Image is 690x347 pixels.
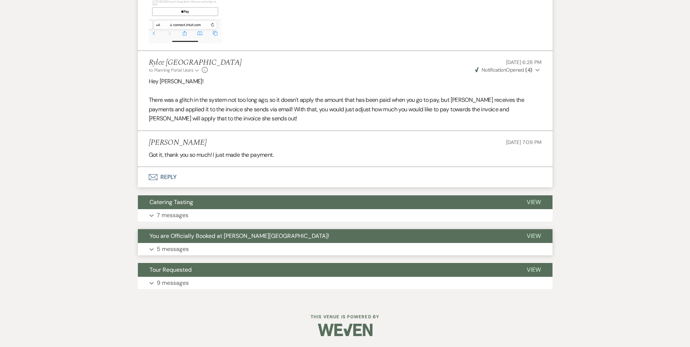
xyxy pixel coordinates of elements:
[149,150,542,160] p: Got it, thank you so much! I just made the payment.
[506,59,541,65] span: [DATE] 6:28 PM
[149,95,542,123] p: There was a glitch in the system not too long ago, so it doesn't apply the amount that has been p...
[149,77,542,86] p: Hey [PERSON_NAME]!
[138,229,515,243] button: You are Officially Booked at [PERSON_NAME][GEOGRAPHIC_DATA]!
[515,263,553,277] button: View
[138,195,515,209] button: Catering Tasting
[527,232,541,240] span: View
[474,66,542,74] button: NotificationOpened (4)
[527,198,541,206] span: View
[149,232,329,240] span: You are Officially Booked at [PERSON_NAME][GEOGRAPHIC_DATA]!
[149,58,242,67] h5: Rylee [GEOGRAPHIC_DATA]
[506,139,541,145] span: [DATE] 7:09 PM
[157,211,188,220] p: 7 messages
[138,167,553,187] button: Reply
[515,195,553,209] button: View
[138,243,553,255] button: 5 messages
[525,67,532,73] strong: ( 4 )
[527,266,541,274] span: View
[149,138,207,147] h5: [PERSON_NAME]
[157,244,189,254] p: 5 messages
[149,67,194,73] span: to: Planning Portal Users
[138,209,553,222] button: 7 messages
[138,263,515,277] button: Tour Requested
[482,67,506,73] span: Notification
[149,266,192,274] span: Tour Requested
[149,198,193,206] span: Catering Tasting
[157,278,189,288] p: 9 messages
[515,229,553,243] button: View
[138,277,553,289] button: 9 messages
[475,67,533,73] span: Opened
[149,67,200,73] button: to: Planning Portal Users
[318,317,372,343] img: Weven Logo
